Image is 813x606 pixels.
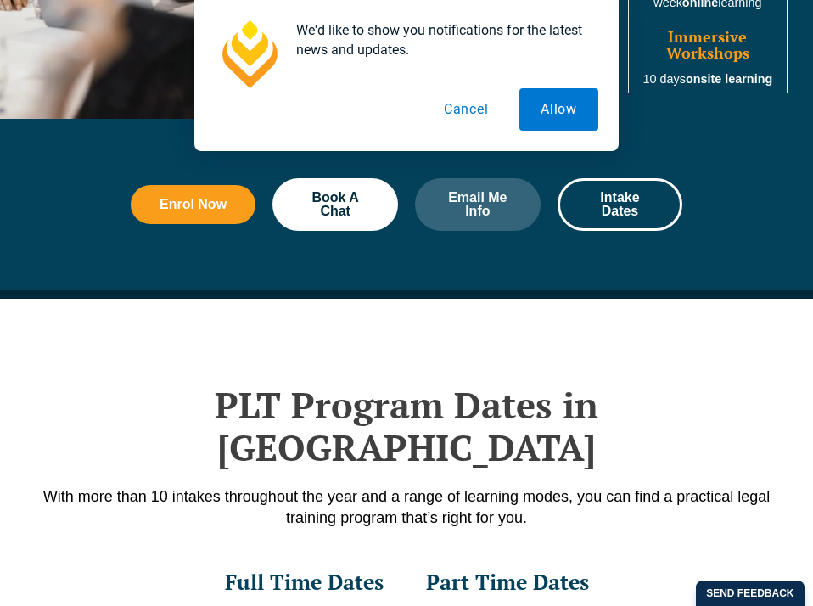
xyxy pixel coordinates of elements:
a: Email Me Info [415,178,541,231]
img: notification icon [215,20,283,88]
span: Book A Chat [295,191,375,218]
h2: PLT Program Dates in [GEOGRAPHIC_DATA] [25,384,788,469]
a: Book A Chat [272,178,398,231]
span: Enrol Now [160,198,227,211]
div: We'd like to show you notifications for the latest news and updates. [283,20,598,59]
button: Cancel [423,88,510,131]
a: Intake Dates [558,178,683,231]
button: Allow [519,88,598,131]
span: Email Me Info [438,191,518,218]
a: Enrol Now [131,185,256,224]
p: With more than 10 intakes throughout the year and a range of learning modes, you can find a pract... [25,486,788,529]
span: Intake Dates [580,191,660,218]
